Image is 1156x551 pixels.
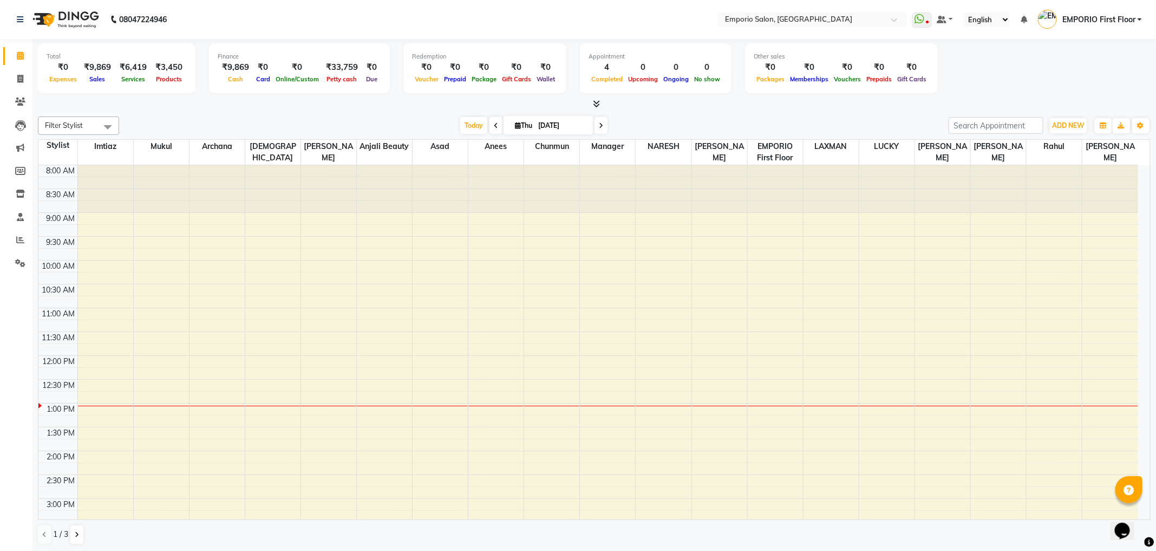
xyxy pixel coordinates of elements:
span: Prepaid [441,75,469,83]
span: Completed [589,75,625,83]
span: Anjali beauty [357,140,412,153]
span: Packages [754,75,787,83]
button: ADD NEW [1050,118,1087,133]
div: Total [47,52,187,61]
div: 11:00 AM [40,308,77,320]
img: logo [28,4,102,35]
span: Mukul [134,140,189,153]
span: [DEMOGRAPHIC_DATA] [245,140,301,165]
span: LUCKY [859,140,915,153]
div: 8:00 AM [44,165,77,177]
span: Cash [225,75,246,83]
span: Due [363,75,380,83]
span: Imtiaz [78,140,133,153]
div: ₹0 [273,61,322,74]
div: 0 [691,61,723,74]
input: 2025-09-04 [535,118,589,134]
span: EMPORIO First Floor [1062,14,1135,25]
div: ₹33,759 [322,61,362,74]
div: ₹0 [831,61,864,74]
div: Appointment [589,52,723,61]
span: Prepaids [864,75,894,83]
div: 10:00 AM [40,261,77,272]
input: Search Appointment [949,117,1043,134]
div: 3:00 PM [45,499,77,510]
div: ₹0 [362,61,381,74]
div: ₹0 [441,61,469,74]
span: Petty cash [324,75,360,83]
div: 10:30 AM [40,284,77,296]
iframe: chat widget [1111,508,1145,540]
span: chunmun [524,140,579,153]
div: 2:00 PM [45,451,77,463]
span: Archana [190,140,245,153]
div: 11:30 AM [40,332,77,343]
div: Redemption [412,52,558,61]
span: Card [253,75,273,83]
div: Stylist [38,140,77,151]
div: ₹0 [253,61,273,74]
div: ₹0 [469,61,499,74]
span: [PERSON_NAME] [915,140,970,165]
span: NARESH [636,140,691,153]
span: Ongoing [661,75,691,83]
span: Vouchers [831,75,864,83]
div: ₹0 [499,61,534,74]
div: ₹6,419 [115,61,151,74]
span: LAXMAN [804,140,859,153]
div: Finance [218,52,381,61]
span: Online/Custom [273,75,322,83]
div: ₹0 [864,61,894,74]
div: ₹0 [534,61,558,74]
span: Asad [413,140,468,153]
span: Memberships [787,75,831,83]
div: 1:00 PM [45,404,77,415]
span: Sales [87,75,108,83]
div: 12:30 PM [41,380,77,391]
div: Other sales [754,52,929,61]
div: 8:30 AM [44,189,77,200]
div: ₹0 [754,61,787,74]
span: Thu [512,121,535,129]
span: Expenses [47,75,80,83]
span: Wallet [534,75,558,83]
div: ₹0 [787,61,831,74]
div: ₹0 [894,61,929,74]
span: Products [153,75,185,83]
span: ADD NEW [1053,121,1085,129]
span: EMPORIO First Floor [748,140,803,165]
span: Today [460,117,487,134]
span: Anees [468,140,524,153]
img: EMPORIO First Floor [1038,10,1057,29]
span: Manager [580,140,635,153]
span: Services [119,75,148,83]
div: ₹9,869 [80,61,115,74]
span: No show [691,75,723,83]
div: 0 [625,61,661,74]
div: ₹3,450 [151,61,187,74]
span: [PERSON_NAME] [301,140,356,165]
span: Gift Cards [499,75,534,83]
div: 2:30 PM [45,475,77,487]
span: Gift Cards [894,75,929,83]
div: 4 [589,61,625,74]
span: Rahul [1027,140,1082,153]
div: 1:30 PM [45,427,77,439]
span: Package [469,75,499,83]
span: Upcoming [625,75,661,83]
span: [PERSON_NAME] [692,140,747,165]
span: [PERSON_NAME] [1082,140,1138,165]
span: [PERSON_NAME] [971,140,1026,165]
div: ₹9,869 [218,61,253,74]
span: Filter Stylist [45,121,83,129]
b: 08047224946 [119,4,167,35]
div: 12:00 PM [41,356,77,367]
div: 9:00 AM [44,213,77,224]
div: ₹0 [47,61,80,74]
div: ₹0 [412,61,441,74]
span: 1 / 3 [53,529,68,540]
div: 0 [661,61,691,74]
div: 9:30 AM [44,237,77,248]
span: Voucher [412,75,441,83]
